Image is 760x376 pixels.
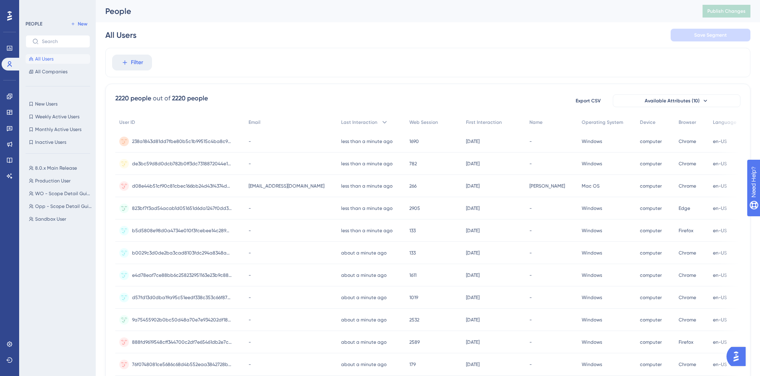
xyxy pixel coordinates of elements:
[341,139,393,144] time: less than a minute ago
[78,21,87,27] span: New
[694,32,727,38] span: Save Segment
[132,183,232,189] span: d08e44b51cf90c81cbec166bb24d43f4374dd612
[713,161,727,167] span: en-US
[713,294,727,301] span: en-US
[679,119,696,125] span: Browser
[713,250,727,256] span: en-US
[35,56,53,62] span: All Users
[132,138,232,145] span: 238a1843d81dd7fbe80b5c1b99515c4ba8c94d0d
[466,362,480,367] time: [DATE]
[466,183,480,189] time: [DATE]
[26,112,90,121] button: Weekly Active Users
[341,362,387,367] time: about a minute ago
[26,54,90,64] button: All Users
[582,119,623,125] span: Operating System
[645,98,700,104] span: Available Attributes (10)
[249,227,251,234] span: -
[582,339,602,345] span: Windows
[26,163,95,173] button: 8.0.x Main Release
[582,183,600,189] span: Mac OS
[466,295,480,300] time: [DATE]
[466,228,480,233] time: [DATE]
[466,339,480,345] time: [DATE]
[529,361,532,368] span: -
[466,272,480,278] time: [DATE]
[529,272,532,278] span: -
[640,294,662,301] span: computer
[19,2,50,12] span: Need Help?
[249,339,251,345] span: -
[35,203,92,210] span: Opp - Scope Detail Guide NOT viewed
[249,250,251,256] span: -
[679,317,696,323] span: Chrome
[115,94,151,103] div: 2220 people
[582,161,602,167] span: Windows
[713,339,727,345] span: en-US
[582,317,602,323] span: Windows
[466,317,480,323] time: [DATE]
[249,317,251,323] span: -
[409,250,416,256] span: 133
[679,227,693,234] span: Firefox
[35,114,79,120] span: Weekly Active Users
[679,339,693,345] span: Firefox
[249,183,324,189] span: [EMAIL_ADDRESS][DOMAIN_NAME]
[679,205,690,211] span: Edge
[341,161,393,166] time: less than a minute ago
[640,205,662,211] span: computer
[466,119,502,125] span: First Interaction
[529,183,565,189] span: [PERSON_NAME]
[249,205,251,211] span: -
[707,8,746,14] span: Publish Changes
[582,250,602,256] span: Windows
[341,206,393,211] time: less than a minute ago
[640,361,662,368] span: computer
[582,294,602,301] span: Windows
[679,183,696,189] span: Chrome
[341,317,387,323] time: about a minute ago
[576,98,601,104] span: Export CSV
[409,361,416,368] span: 179
[341,272,387,278] time: about a minute ago
[105,6,683,17] div: People
[409,138,419,145] span: 1690
[132,205,232,211] span: 823bf7f3ad54acab1d051651d6da1247f0dd3559
[35,190,92,197] span: WO - Scope Detail Guide NOT viewed
[582,361,602,368] span: Windows
[640,119,655,125] span: Device
[132,361,232,368] span: 76f0748081ce5686c68d4b552eaa3842728bf108
[529,119,543,125] span: Name
[132,294,232,301] span: d57fd13d0dba19a95c51eedf338c353c66f878c1
[713,227,727,234] span: en-US
[341,250,387,256] time: about a minute ago
[26,189,95,198] button: WO - Scope Detail Guide NOT viewed
[249,294,251,301] span: -
[713,119,736,125] span: Language
[529,250,532,256] span: -
[713,138,727,145] span: en-US
[713,361,727,368] span: en-US
[132,317,232,323] span: 9a75455902b0bc50d48a70e7e934202df1898ab7
[249,361,251,368] span: -
[726,345,750,368] iframe: UserGuiding AI Assistant Launcher
[582,227,602,234] span: Windows
[679,361,696,368] span: Chrome
[713,272,727,278] span: en-US
[26,137,90,147] button: Inactive Users
[529,161,532,167] span: -
[640,339,662,345] span: computer
[112,55,152,70] button: Filter
[341,295,387,300] time: about a minute ago
[409,205,420,211] span: 2905
[68,19,90,29] button: New
[409,183,417,189] span: 266
[613,94,740,107] button: Available Attributes (10)
[679,294,696,301] span: Chrome
[42,39,83,44] input: Search
[582,138,602,145] span: Windows
[35,178,71,184] span: Production User
[35,69,67,75] span: All Companies
[35,139,66,145] span: Inactive Users
[640,183,662,189] span: computer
